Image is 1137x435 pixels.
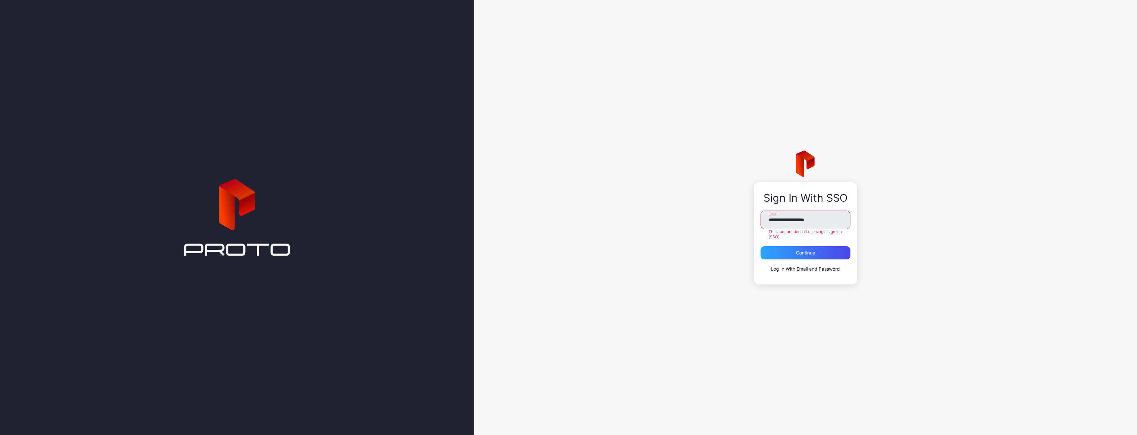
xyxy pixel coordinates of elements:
[771,266,840,272] a: Log In With Email and Password
[796,250,815,255] div: Continue
[761,246,850,259] button: Continue
[761,229,850,240] div: This account doesn't use single sign-on (SSO).
[761,192,850,204] div: Sign In With SSO
[761,211,850,229] input: Email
